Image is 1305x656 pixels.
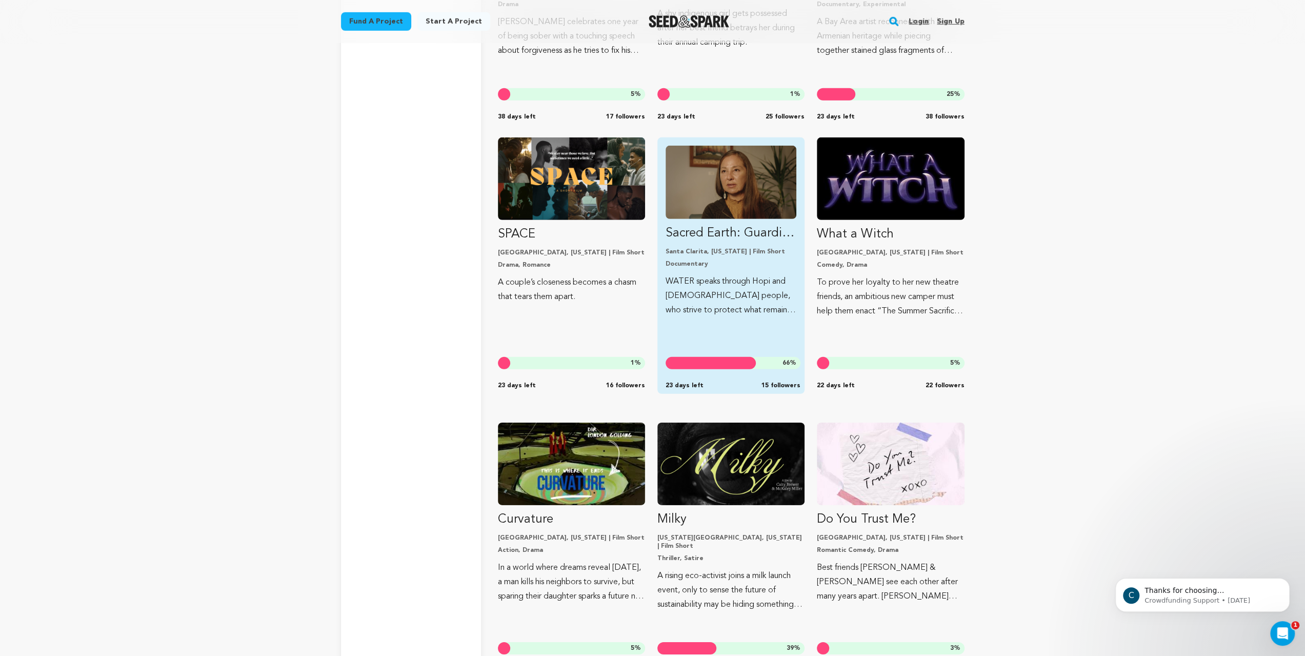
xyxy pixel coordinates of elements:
p: A rising eco-activist joins a milk launch event, only to sense the future of sustainability may b... [657,569,805,612]
a: Fund Milky [657,423,805,612]
a: Fund Sacred Earth: Guardians of Water [666,146,796,317]
span: 25 followers [766,113,805,121]
iframe: Intercom live chat [1270,621,1295,646]
p: A couple’s closeness becomes a chasm that tears them apart. [498,275,645,304]
p: WATER speaks through Hopi and [DEMOGRAPHIC_DATA] people, who strive to protect what remains on th... [666,274,796,317]
span: 66 [782,360,790,366]
span: 5 [631,91,634,97]
p: Drama, Romance [498,261,645,269]
span: 16 followers [606,382,645,390]
span: 17 followers [606,113,645,121]
span: % [631,359,641,367]
span: % [631,90,641,98]
span: 39 [787,645,794,651]
p: Sacred Earth: Guardians of Water [666,225,796,242]
p: Curvature [498,511,645,528]
iframe: Intercom notifications message [1100,556,1305,628]
span: % [950,644,960,652]
a: Fund What a Witch [817,137,964,319]
span: 1 [790,91,794,97]
p: [GEOGRAPHIC_DATA], [US_STATE] | Film Short [817,534,964,542]
p: Documentary [666,260,796,268]
span: % [631,644,641,652]
span: 23 days left [657,113,695,121]
span: 3 [950,645,954,651]
a: Fund a project [341,12,411,31]
span: 38 days left [498,113,536,121]
img: Seed&Spark Logo Dark Mode [649,15,729,28]
span: 38 followers [926,113,965,121]
p: [GEOGRAPHIC_DATA], [US_STATE] | Film Short [498,249,645,257]
a: Fund Curvature [498,423,645,604]
p: [GEOGRAPHIC_DATA], [US_STATE] | Film Short [498,534,645,542]
span: 23 days left [817,113,855,121]
a: Login [909,13,929,30]
span: 1 [1291,621,1299,629]
a: Seed&Spark Homepage [649,15,729,28]
span: % [782,359,796,367]
a: Fund SPACE [498,137,645,304]
p: [US_STATE][GEOGRAPHIC_DATA], [US_STATE] | Film Short [657,534,805,550]
p: Best friends [PERSON_NAME] & [PERSON_NAME] see each other after many years apart. [PERSON_NAME] a... [817,561,964,604]
span: % [787,644,800,652]
p: Santa Clarita, [US_STATE] | Film Short [666,248,796,256]
span: 23 days left [498,382,536,390]
span: 5 [631,645,634,651]
p: What a Witch [817,226,964,243]
span: 22 followers [926,382,965,390]
p: [GEOGRAPHIC_DATA], [US_STATE] | Film Short [817,249,964,257]
p: Thriller, Satire [657,554,805,563]
span: 25 [947,91,954,97]
span: % [950,359,960,367]
p: SPACE [498,226,645,243]
p: Do You Trust Me? [817,511,964,528]
p: To prove her loyalty to her new theatre friends, an ambitious new camper must help them enact “Th... [817,275,964,319]
p: Milky [657,511,805,528]
span: % [790,90,800,98]
a: Sign up [937,13,964,30]
span: 1 [631,360,634,366]
span: 5 [950,360,954,366]
p: In a world where dreams reveal [DATE], a man kills his neighbors to survive, but sparing their da... [498,561,645,604]
a: Fund Do You Trust Me? [817,423,964,604]
span: % [947,90,960,98]
p: Romantic Comedy, Drama [817,546,964,554]
p: Comedy, Drama [817,261,964,269]
span: 15 followers [761,382,800,390]
p: Action, Drama [498,546,645,554]
a: Start a project [417,12,490,31]
span: 23 days left [666,382,704,390]
span: 22 days left [817,382,855,390]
